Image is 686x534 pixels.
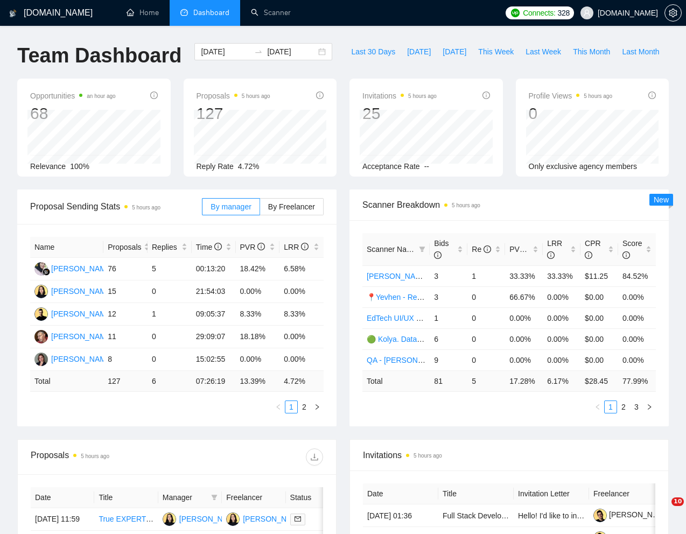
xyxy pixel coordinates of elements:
[643,400,656,413] button: right
[279,371,324,392] td: 4.72 %
[279,326,324,348] td: 0.00%
[236,280,280,303] td: 0.00%
[243,513,305,525] div: [PERSON_NAME]
[401,43,437,60] button: [DATE]
[593,509,607,522] img: c14J798sJin7A7Mao0eZ5tP9r1w8eFJcwVRC-pYbcqkEI-GtdsbrmjM67kuMuWBJZI
[34,354,113,363] a: IM[PERSON_NAME]
[567,43,616,60] button: This Month
[192,371,236,392] td: 07:26:19
[152,241,179,253] span: Replies
[209,489,220,505] span: filter
[585,239,601,259] span: CPR
[443,46,466,58] span: [DATE]
[70,162,89,171] span: 100%
[511,9,520,17] img: upwork-logo.png
[34,286,113,295] a: NB[PERSON_NAME]
[580,307,618,328] td: $0.00
[505,286,543,307] td: 66.67%
[591,400,604,413] li: Previous Page
[103,371,148,392] td: 127
[34,264,113,272] a: FF[PERSON_NAME]
[311,400,324,413] button: right
[414,453,442,459] time: 5 hours ago
[148,348,192,371] td: 0
[34,332,113,340] a: DD[PERSON_NAME]
[472,43,520,60] button: This Week
[158,487,222,508] th: Manager
[543,328,580,349] td: 0.00%
[630,400,643,413] li: 3
[34,353,48,366] img: IM
[529,89,613,102] span: Profile Views
[430,328,467,349] td: 6
[367,293,472,301] a: 📍Yevhen - React General - СL
[543,370,580,391] td: 6.17 %
[407,46,431,58] span: [DATE]
[351,46,395,58] span: Last 30 Days
[148,326,192,348] td: 0
[197,162,234,171] span: Reply Rate
[150,92,158,99] span: info-circle
[81,453,109,459] time: 5 hours ago
[226,514,305,523] a: NB[PERSON_NAME]
[238,162,260,171] span: 4.72%
[236,303,280,326] td: 8.33%
[197,103,270,124] div: 127
[505,370,543,391] td: 17.28 %
[9,5,17,22] img: logo
[543,265,580,286] td: 33.33%
[434,239,449,259] span: Bids
[148,303,192,326] td: 1
[179,513,241,525] div: [PERSON_NAME]
[520,43,567,60] button: Last Week
[367,272,465,280] a: [PERSON_NAME] - Backend
[618,307,656,328] td: 0.00%
[275,404,282,410] span: left
[430,286,467,307] td: 3
[345,43,401,60] button: Last 30 Days
[94,487,158,508] th: Title
[301,243,309,250] span: info-circle
[649,497,675,523] iframe: Intercom live chat
[584,93,612,99] time: 5 hours ago
[272,400,285,413] li: Previous Page
[31,508,94,531] td: [DATE] 11:59
[362,370,430,391] td: Total
[267,46,316,58] input: End date
[193,8,229,17] span: Dashboard
[472,245,491,254] span: Re
[593,510,671,519] a: [PERSON_NAME]
[127,8,159,17] a: homeHome
[547,251,555,259] span: info-circle
[284,243,309,251] span: LRR
[34,309,113,318] a: YS[PERSON_NAME]
[103,258,148,280] td: 76
[646,404,653,410] span: right
[362,89,437,102] span: Invitations
[363,504,438,527] td: [DATE] 01:36
[211,494,218,501] span: filter
[362,103,437,124] div: 25
[424,162,429,171] span: --
[148,237,192,258] th: Replies
[664,4,682,22] button: setting
[31,487,94,508] th: Date
[192,303,236,326] td: 09:05:37
[103,303,148,326] td: 12
[226,512,240,526] img: NB
[236,326,280,348] td: 18.18%
[622,239,642,259] span: Score
[311,400,324,413] li: Next Page
[419,246,425,252] span: filter
[30,237,103,258] th: Name
[103,280,148,303] td: 15
[43,268,50,276] img: gigradar-bm.png
[665,9,681,17] span: setting
[616,43,665,60] button: Last Month
[604,400,617,413] li: 1
[197,89,270,102] span: Proposals
[648,92,656,99] span: info-circle
[467,265,505,286] td: 1
[236,348,280,371] td: 0.00%
[30,371,103,392] td: Total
